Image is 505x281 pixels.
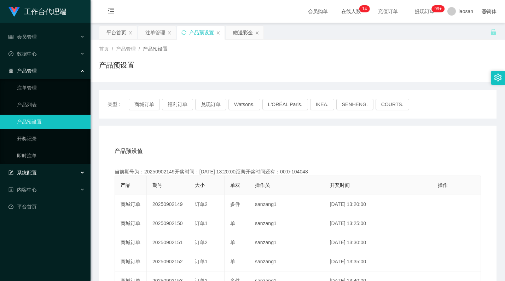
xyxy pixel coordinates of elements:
i: 图标: close [255,31,259,35]
i: 图标: form [8,170,13,175]
a: 产品列表 [17,98,85,112]
span: 单 [230,220,235,226]
span: 订单2 [195,240,208,245]
a: 注单管理 [17,81,85,95]
button: SENHENG. [336,99,373,110]
i: 图标: sync [181,30,186,35]
i: 图标: unlock [490,29,497,35]
h1: 工作台代理端 [24,0,66,23]
div: 注单管理 [145,26,165,39]
img: logo.9652507e.png [8,7,20,17]
span: 单 [230,240,235,245]
span: 操作 [438,182,448,188]
td: 20250902150 [147,214,189,233]
i: 图标: table [8,34,13,39]
div: 当前期号为：20250902149开奖时间：[DATE] 13:20:00距离开奖时间还有：00:0-104048 [115,168,481,176]
span: 大小 [195,182,205,188]
td: 20250902151 [147,233,189,252]
i: 图标: global [482,9,487,14]
button: Watsons. [228,99,260,110]
button: IKEA. [310,99,334,110]
td: sanzang1 [249,233,324,252]
i: 图标: close [216,31,220,35]
p: 1 [362,5,365,12]
span: 产品管理 [8,68,37,74]
td: 商城订单 [115,252,147,271]
td: [DATE] 13:30:00 [324,233,433,252]
span: 提现订单 [411,9,438,14]
span: 产品预设置 [143,46,168,52]
button: 商城订单 [129,99,160,110]
span: 单双 [230,182,240,188]
td: sanzang1 [249,252,324,271]
span: / [139,46,140,52]
i: 图标: menu-fold [99,0,123,23]
a: 产品预设置 [17,115,85,129]
p: 4 [365,5,367,12]
span: 在线人数 [338,9,365,14]
div: 平台首页 [106,26,126,39]
span: 产品 [121,182,130,188]
h1: 产品预设置 [99,60,134,70]
td: 20250902149 [147,195,189,214]
i: 图标: close [128,31,133,35]
td: 20250902152 [147,252,189,271]
button: 兑现订单 [195,99,226,110]
span: 系统配置 [8,170,37,176]
i: 图标: profile [8,187,13,192]
span: 会员管理 [8,34,37,40]
td: sanzang1 [249,214,324,233]
a: 工作台代理端 [8,8,66,14]
span: 数据中心 [8,51,37,57]
div: 赠送彩金 [233,26,253,39]
a: 开奖记录 [17,132,85,146]
sup: 14 [359,5,370,12]
span: 内容中心 [8,187,37,193]
a: 图标: dashboard平台首页 [8,200,85,214]
span: 期号 [152,182,162,188]
td: [DATE] 13:35:00 [324,252,433,271]
a: 即时注单 [17,149,85,163]
span: 操作员 [255,182,270,188]
i: 图标: appstore-o [8,68,13,73]
button: L'ORÉAL Paris. [262,99,308,110]
div: 产品预设置 [189,26,214,39]
span: 多件 [230,201,240,207]
span: 首页 [99,46,109,52]
span: / [112,46,113,52]
span: 订单1 [195,259,208,264]
i: 图标: setting [494,74,502,81]
span: 开奖时间 [330,182,350,188]
i: 图标: check-circle-o [8,51,13,56]
td: [DATE] 13:25:00 [324,214,433,233]
td: 商城订单 [115,214,147,233]
td: sanzang1 [249,195,324,214]
span: 产品预设值 [115,147,143,155]
span: 订单1 [195,220,208,226]
span: 单 [230,259,235,264]
i: 图标: close [167,31,172,35]
span: 订单2 [195,201,208,207]
sup: 1063 [432,5,445,12]
td: [DATE] 13:20:00 [324,195,433,214]
button: COURTS. [376,99,409,110]
button: 福利订单 [162,99,193,110]
span: 产品管理 [116,46,136,52]
td: 商城订单 [115,195,147,214]
td: 商城订单 [115,233,147,252]
span: 充值订单 [375,9,401,14]
span: 类型： [108,99,129,110]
